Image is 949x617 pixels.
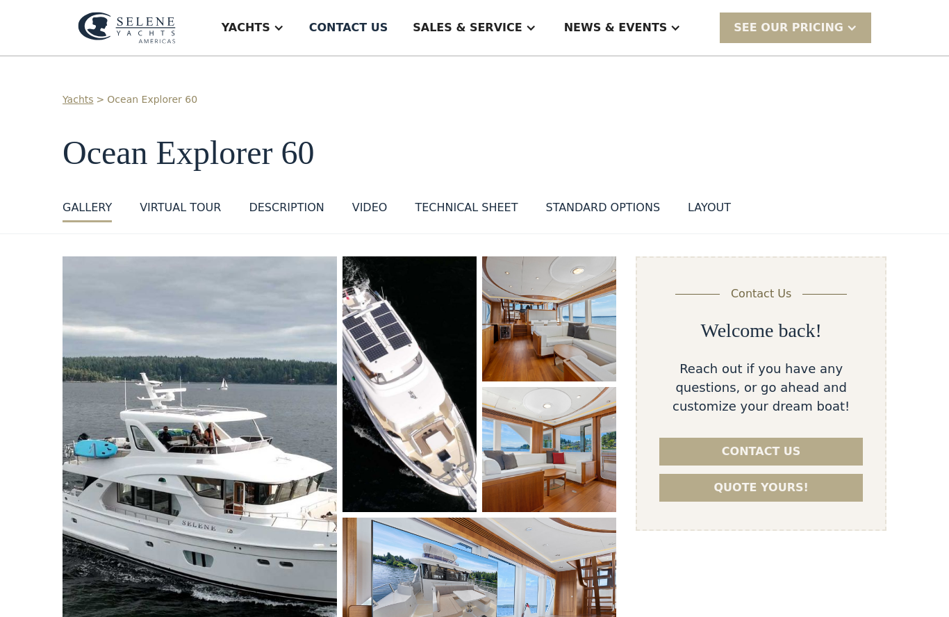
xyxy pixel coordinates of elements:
[545,199,660,216] div: standard options
[545,199,660,222] a: standard options
[140,199,221,216] div: VIRTUAL TOUR
[688,199,731,222] a: layout
[352,199,388,216] div: VIDEO
[78,12,176,44] img: logo
[63,199,112,216] div: GALLERY
[731,286,791,302] div: Contact Us
[734,19,843,36] div: SEE Our Pricing
[63,135,886,172] h1: Ocean Explorer 60
[63,199,112,222] a: GALLERY
[415,199,518,216] div: Technical sheet
[97,92,105,107] div: >
[309,19,388,36] div: Contact US
[352,199,388,222] a: VIDEO
[222,19,270,36] div: Yachts
[659,359,863,416] div: Reach out if you have any questions, or go ahead and customize your dream boat!
[63,92,94,107] a: Yachts
[688,199,731,216] div: layout
[415,199,518,222] a: Technical sheet
[249,199,324,222] a: DESCRIPTION
[701,319,822,343] h2: Welcome back!
[413,19,522,36] div: Sales & Service
[720,13,871,42] div: SEE Our Pricing
[140,199,221,222] a: VIRTUAL TOUR
[482,256,616,381] a: open lightbox
[482,387,616,512] a: open lightbox
[107,92,197,107] a: Ocean Explorer 60
[659,438,863,466] a: Contact us
[564,19,668,36] div: News & EVENTS
[343,256,477,512] a: open lightbox
[659,474,863,502] a: Quote yours!
[249,199,324,216] div: DESCRIPTION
